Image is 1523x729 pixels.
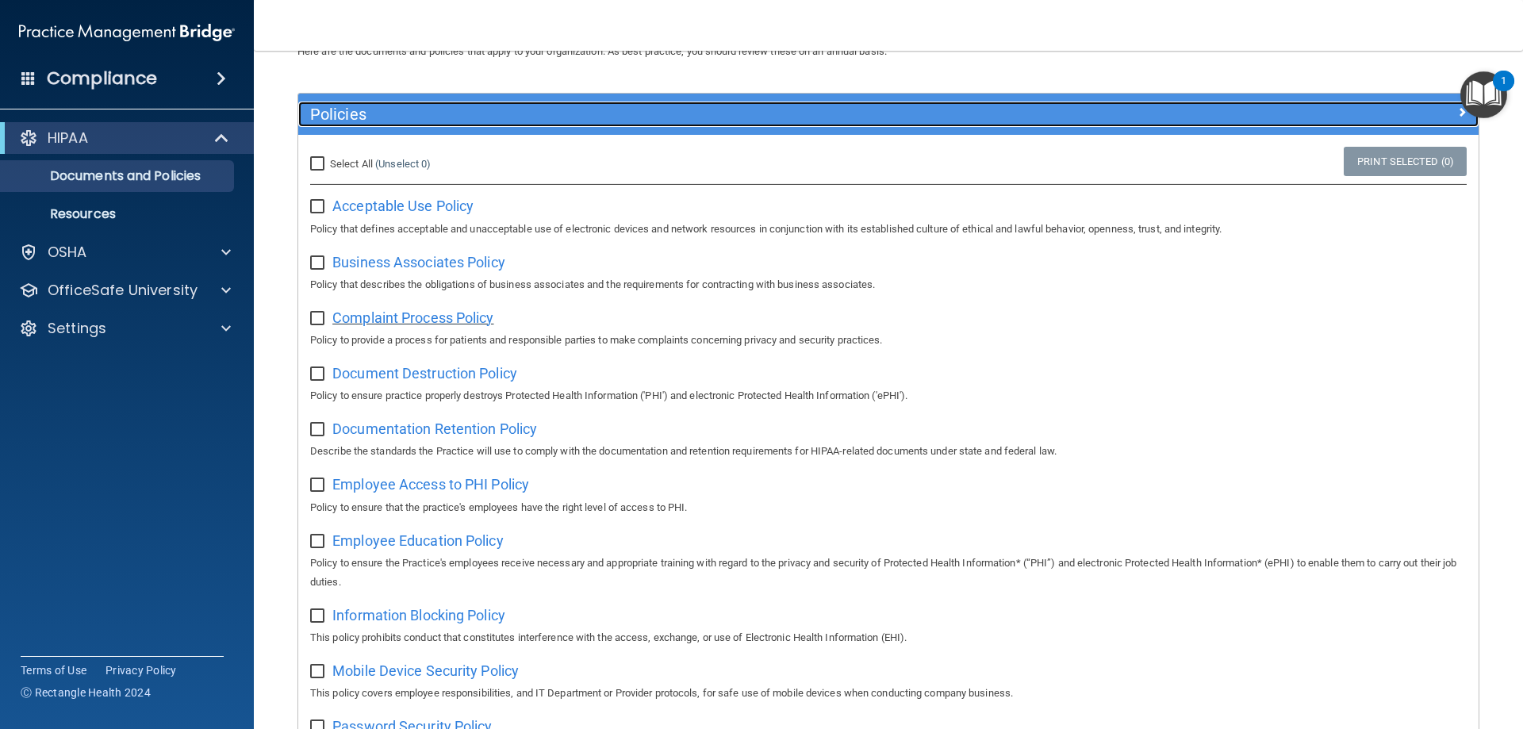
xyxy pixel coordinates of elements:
[310,275,1467,294] p: Policy that describes the obligations of business associates and the requirements for contracting...
[1344,147,1467,176] a: Print Selected (0)
[21,662,86,678] a: Terms of Use
[10,168,227,184] p: Documents and Policies
[332,198,474,214] span: Acceptable Use Policy
[332,309,493,326] span: Complaint Process Policy
[310,106,1172,123] h5: Policies
[310,331,1467,350] p: Policy to provide a process for patients and responsible parties to make complaints concerning pr...
[332,365,517,382] span: Document Destruction Policy
[47,67,157,90] h4: Compliance
[310,442,1467,461] p: Describe the standards the Practice will use to comply with the documentation and retention requi...
[310,158,328,171] input: Select All (Unselect 0)
[1460,71,1507,118] button: Open Resource Center, 1 new notification
[48,281,198,300] p: OfficeSafe University
[332,254,505,270] span: Business Associates Policy
[332,607,505,623] span: Information Blocking Policy
[19,17,235,48] img: PMB logo
[19,319,231,338] a: Settings
[310,220,1467,239] p: Policy that defines acceptable and unacceptable use of electronic devices and network resources i...
[310,386,1467,405] p: Policy to ensure practice properly destroys Protected Health Information ('PHI') and electronic P...
[310,684,1467,703] p: This policy covers employee responsibilities, and IT Department or Provider protocols, for safe u...
[310,498,1467,517] p: Policy to ensure that the practice's employees have the right level of access to PHI.
[21,685,151,700] span: Ⓒ Rectangle Health 2024
[10,206,227,222] p: Resources
[48,243,87,262] p: OSHA
[310,628,1467,647] p: This policy prohibits conduct that constitutes interference with the access, exchange, or use of ...
[310,554,1467,592] p: Policy to ensure the Practice's employees receive necessary and appropriate training with regard ...
[330,158,373,170] span: Select All
[332,662,519,679] span: Mobile Device Security Policy
[1501,81,1506,102] div: 1
[332,532,504,549] span: Employee Education Policy
[310,102,1467,127] a: Policies
[375,158,431,170] a: (Unselect 0)
[19,243,231,262] a: OSHA
[297,45,887,57] span: Here are the documents and policies that apply to your organization. As best practice, you should...
[105,662,177,678] a: Privacy Policy
[332,476,529,493] span: Employee Access to PHI Policy
[332,420,537,437] span: Documentation Retention Policy
[19,281,231,300] a: OfficeSafe University
[48,129,88,148] p: HIPAA
[48,319,106,338] p: Settings
[1444,620,1504,680] iframe: Drift Widget Chat Controller
[19,129,230,148] a: HIPAA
